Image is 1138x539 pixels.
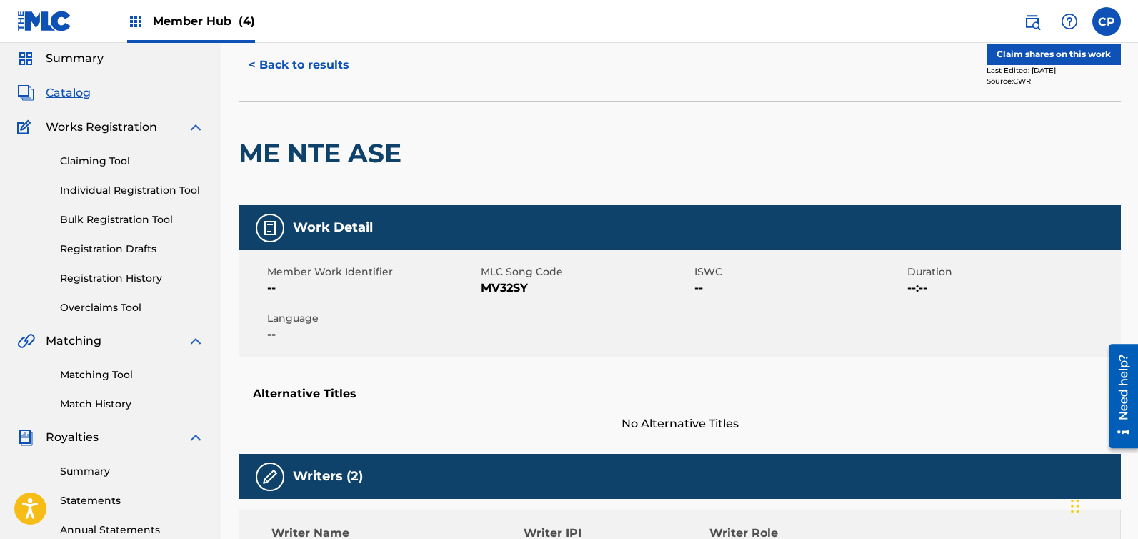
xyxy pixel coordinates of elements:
a: Statements [60,493,204,508]
span: Duration [907,264,1117,280]
img: MLC Logo [17,11,72,31]
img: Catalog [17,84,34,102]
a: Bulk Registration Tool [60,212,204,227]
img: Work Detail [261,219,279,237]
a: Matching Tool [60,367,204,382]
img: help [1061,13,1078,30]
span: Works Registration [46,119,157,136]
a: Individual Registration Tool [60,183,204,198]
button: Claim shares on this work [987,44,1121,65]
img: Summary [17,50,34,67]
span: Language [267,311,477,326]
button: < Back to results [239,47,359,83]
span: --:-- [907,280,1117,297]
span: -- [267,326,477,343]
img: Writers [261,468,279,485]
span: MLC Song Code [481,264,691,280]
a: Public Search [1018,7,1047,36]
div: Source: CWR [987,76,1121,86]
a: Registration History [60,271,204,286]
a: Match History [60,397,204,412]
a: Annual Statements [60,523,204,538]
a: CatalogCatalog [17,84,91,102]
span: -- [267,280,477,297]
span: -- [694,280,904,297]
a: Registration Drafts [60,242,204,257]
img: Matching [17,332,35,350]
h5: Alternative Titles [253,387,1107,401]
span: No Alternative Titles [239,415,1121,432]
span: Catalog [46,84,91,102]
h5: Work Detail [293,219,373,236]
a: Claiming Tool [60,154,204,169]
a: SummarySummary [17,50,104,67]
div: User Menu [1092,7,1121,36]
iframe: Chat Widget [1067,470,1138,539]
div: Drag [1071,485,1079,528]
a: Overclaims Tool [60,300,204,315]
h5: Writers (2) [293,468,363,485]
img: Top Rightsholders [127,13,144,30]
span: Royalties [46,429,99,446]
h2: ME NTE ASE [239,137,409,169]
a: Summary [60,464,204,479]
iframe: Resource Center [1098,339,1138,454]
img: search [1024,13,1041,30]
img: Royalties [17,429,34,446]
span: Summary [46,50,104,67]
div: Last Edited: [DATE] [987,65,1121,76]
span: Member Hub [153,13,255,29]
span: MV32SY [481,280,691,297]
img: Works Registration [17,119,36,136]
img: expand [187,332,204,350]
span: Matching [46,332,101,350]
span: Member Work Identifier [267,264,477,280]
img: expand [187,429,204,446]
img: expand [187,119,204,136]
span: ISWC [694,264,904,280]
span: (4) [239,14,255,28]
div: Help [1055,7,1084,36]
